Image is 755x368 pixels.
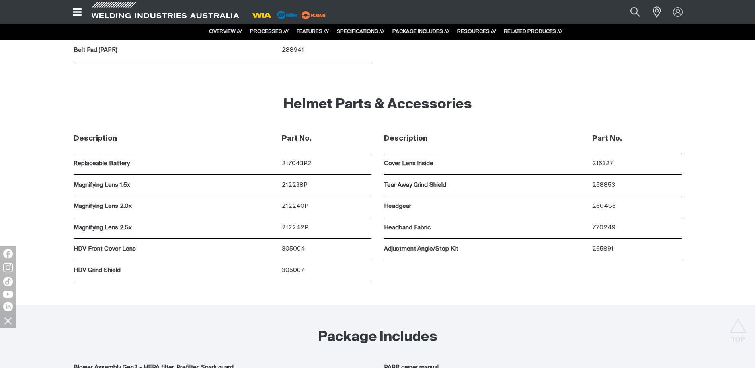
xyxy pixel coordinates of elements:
[592,202,681,211] p: 260486
[504,29,562,34] a: RELATED PRODUCTS ///
[592,223,681,233] p: 770249
[318,329,437,346] h2: Package Includes
[3,302,13,311] img: LinkedIn
[299,12,328,18] a: miller
[74,46,278,55] p: Belt Pad (PAPR)
[282,202,371,211] p: 212240P
[282,46,371,55] p: 288941
[282,245,371,254] p: 305004
[74,159,278,168] p: Replaceable Battery
[282,181,371,190] p: 212238P
[622,3,649,21] button: Search products
[3,277,13,286] img: TikTok
[282,134,371,143] h4: Part No.
[592,134,681,143] h4: Part No.
[1,314,15,327] img: hide socials
[592,245,681,254] p: 265891
[384,202,589,211] p: Headgear
[3,263,13,272] img: Instagram
[282,159,371,168] p: 217043P2
[74,202,278,211] p: Magnifying Lens 2.0x
[74,245,278,254] p: HDV Front Cover Lens
[457,29,496,34] a: RESOURCES ///
[337,29,384,34] a: SPECIFICATIONS ///
[729,318,747,336] button: Scroll to top
[250,29,289,34] a: PROCESSES ///
[384,181,589,190] p: Tear Away Grind Shield
[299,9,328,21] img: miller
[3,249,13,258] img: Facebook
[384,134,589,143] h4: Description
[297,29,329,34] a: FEATURES ///
[611,3,648,21] input: Product name or item number...
[384,245,589,254] p: Adjustment Angle/Stop Kit
[74,266,278,275] p: HDV Grind Shield
[592,181,681,190] p: 258853
[384,159,589,168] p: Cover Lens Inside
[74,134,278,143] h4: Description
[66,96,690,114] h2: Helmet Parts & Accessories
[74,223,278,233] p: Magnifying Lens 2.5x
[384,223,589,233] p: Headband Fabric
[392,29,449,34] a: PACKAGE INCLUDES ///
[282,266,371,275] p: 305007
[209,29,242,34] a: OVERVIEW ///
[3,291,13,298] img: YouTube
[282,223,371,233] p: 212242P
[74,181,278,190] p: Magnifying Lens 1.5x
[592,159,681,168] p: 216327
